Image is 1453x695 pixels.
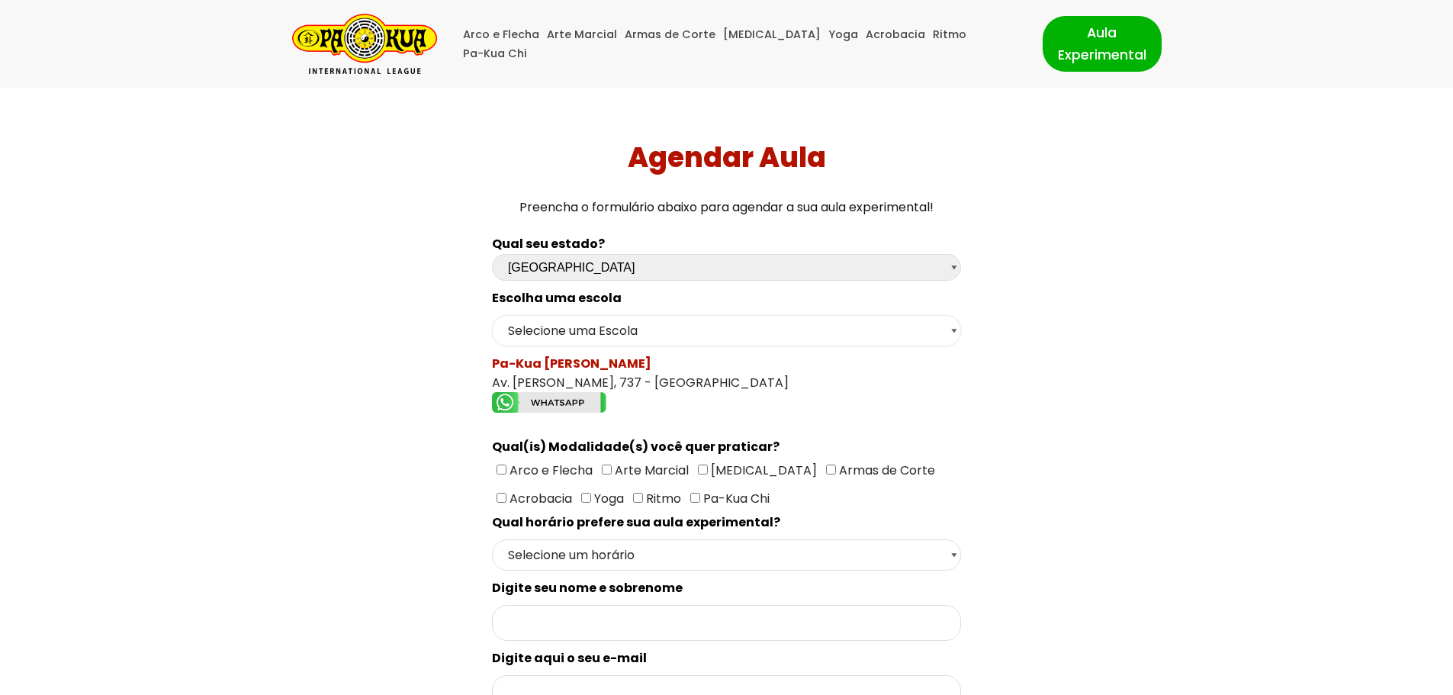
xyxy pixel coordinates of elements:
[463,44,527,63] a: Pa-Kua Chi
[826,465,836,475] input: Armas de Corte
[492,513,780,531] spam: Qual horário prefere sua aula experimental?
[866,25,925,44] a: Acrobacia
[492,438,780,455] spam: Qual(is) Modalidade(s) você quer praticar?
[625,25,715,44] a: Armas de Corte
[633,493,643,503] input: Ritmo
[690,493,700,503] input: Pa-Kua Chi
[828,25,858,44] a: Yoga
[497,465,506,475] input: Arco e Flecha
[292,14,437,74] a: Pa-Kua Brasil Uma Escola de conhecimentos orientais para toda a família. Foco, habilidade concent...
[933,25,966,44] a: Ritmo
[836,462,935,479] span: Armas de Corte
[492,354,961,418] div: Av. [PERSON_NAME], 737 - [GEOGRAPHIC_DATA]
[581,493,591,503] input: Yoga
[723,25,821,44] a: [MEDICAL_DATA]
[460,25,1020,63] div: Menu primário
[497,493,506,503] input: Acrobacia
[492,649,647,667] spam: Digite aqui o seu e-mail
[506,490,572,507] span: Acrobacia
[698,465,708,475] input: [MEDICAL_DATA]
[643,490,681,507] span: Ritmo
[700,490,770,507] span: Pa-Kua Chi
[6,141,1448,174] h1: Agendar Aula
[492,355,651,372] spam: Pa-Kua [PERSON_NAME]
[591,490,624,507] span: Yoga
[6,197,1448,217] p: Preencha o formulário abaixo para agendar a sua aula experimental!
[708,462,817,479] span: [MEDICAL_DATA]
[612,462,689,479] span: Arte Marcial
[492,579,683,597] spam: Digite seu nome e sobrenome
[492,235,605,253] b: Qual seu estado?
[492,289,622,307] spam: Escolha uma escola
[506,462,593,479] span: Arco e Flecha
[492,392,606,413] img: whatsapp
[1043,16,1162,71] a: Aula Experimental
[547,25,617,44] a: Arte Marcial
[602,465,612,475] input: Arte Marcial
[463,25,539,44] a: Arco e Flecha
